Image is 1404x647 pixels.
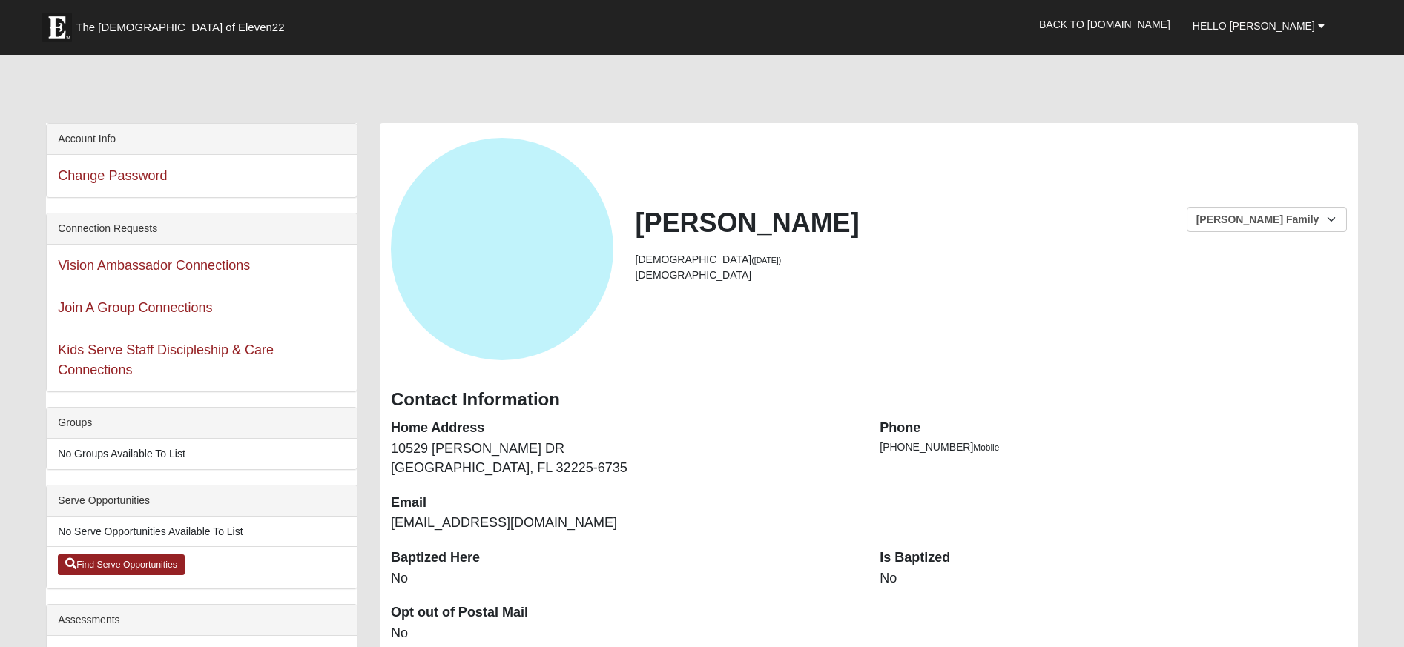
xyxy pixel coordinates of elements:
[58,342,274,377] a: Kids Serve Staff Discipleship & Care Connections
[47,124,357,155] div: Account Info
[47,408,357,439] div: Groups
[391,569,857,588] dd: No
[47,517,357,547] li: No Serve Opportunities Available To List
[636,268,1347,283] li: [DEMOGRAPHIC_DATA]
[58,258,250,273] a: Vision Ambassador Connections
[636,252,1347,268] li: [DEMOGRAPHIC_DATA]
[391,603,857,623] dt: Opt out of Postal Mail
[58,300,212,315] a: Join A Group Connections
[47,213,357,245] div: Connection Requests
[973,442,999,453] span: Mobile
[47,485,357,517] div: Serve Opportunities
[880,569,1346,588] dd: No
[1028,6,1181,43] a: Back to [DOMAIN_NAME]
[47,439,357,469] li: No Groups Available To List
[391,548,857,568] dt: Baptized Here
[880,419,1346,438] dt: Phone
[58,168,167,183] a: Change Password
[391,514,857,533] dd: [EMAIL_ADDRESS][DOMAIN_NAME]
[47,605,357,636] div: Assessments
[636,207,1347,239] h2: [PERSON_NAME]
[35,5,332,42] a: The [DEMOGRAPHIC_DATA] of Eleven22
[42,13,72,42] img: Eleven22 logo
[76,20,284,35] span: The [DEMOGRAPHIC_DATA] of Eleven22
[391,439,857,477] dd: 10529 [PERSON_NAME] DR [GEOGRAPHIC_DATA], FL 32225-6735
[1181,7,1336,44] a: Hello [PERSON_NAME]
[391,138,613,360] a: View Fullsize Photo
[58,554,185,575] a: Find Serve Opportunities
[751,256,781,265] small: ([DATE])
[1193,20,1315,32] span: Hello [PERSON_NAME]
[391,419,857,438] dt: Home Address
[391,389,1347,411] h3: Contact Information
[391,494,857,513] dt: Email
[880,439,1346,455] li: [PHONE_NUMBER]
[391,624,857,643] dd: No
[880,548,1346,568] dt: Is Baptized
